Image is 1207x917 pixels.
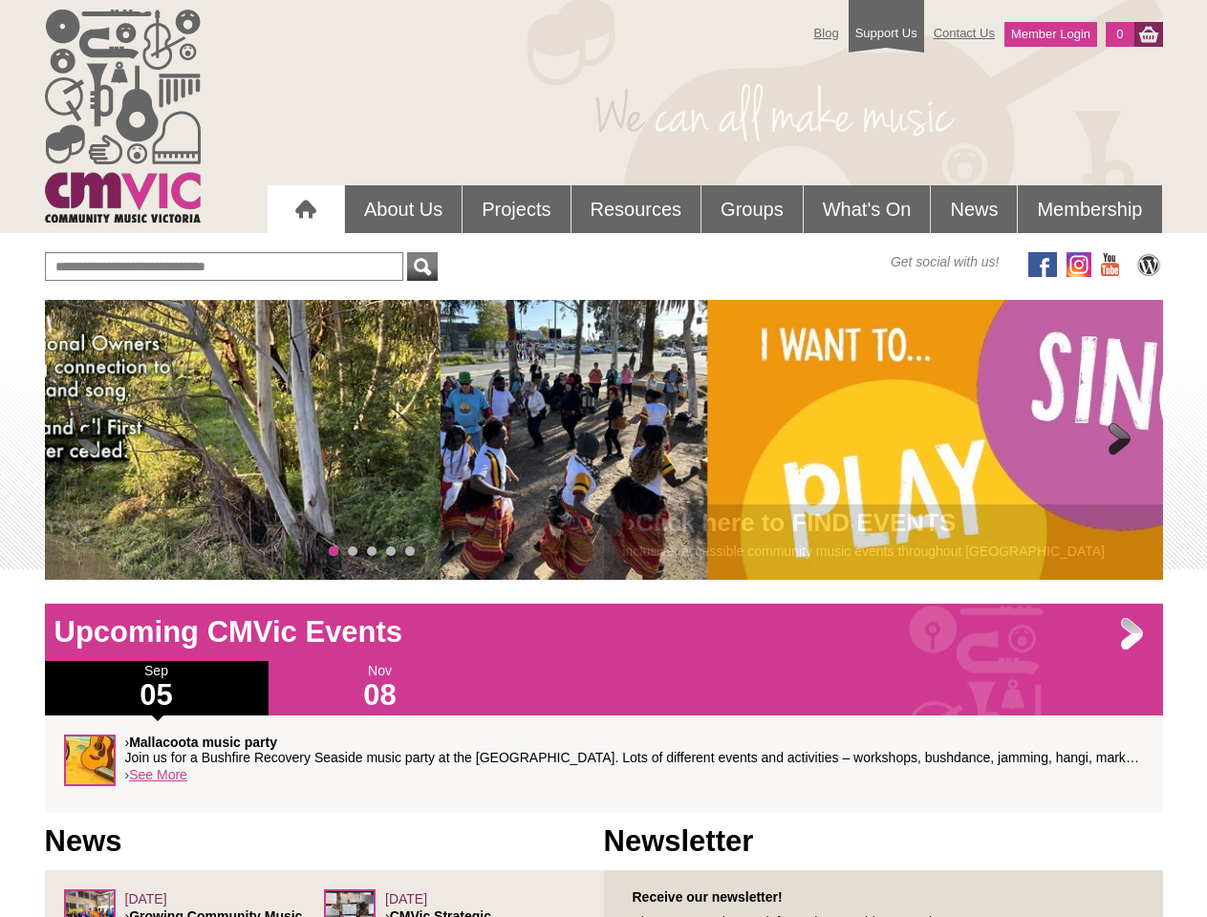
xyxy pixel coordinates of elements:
img: SqueezeSucknPluck-sq.jpg [64,735,116,786]
a: News [931,185,1017,233]
a: About Us [345,185,462,233]
a: What's On [804,185,931,233]
h1: Upcoming CMVic Events [45,613,1163,651]
strong: Receive our newsletter! [633,889,783,905]
strong: Mallacoota music party [129,735,277,750]
a: Membership [1018,185,1161,233]
h1: 05 [45,680,269,711]
a: See More [129,767,187,782]
img: cmvic_logo.png [45,10,201,223]
a: 0 [1106,22,1133,47]
a: inclusive, accessible community music events throughout [GEOGRAPHIC_DATA] [623,544,1105,559]
span: [DATE] [385,891,427,906]
div: › [64,735,1144,794]
h1: News [45,822,604,861]
img: icon-instagram.png [1067,252,1091,277]
span: [DATE] [125,891,167,906]
h1: Newsletter [604,822,1163,861]
span: Get social with us! [891,252,1000,271]
img: CMVic Blog [1134,252,1163,277]
p: › Join us for a Bushfire Recovery Seaside music party at the [GEOGRAPHIC_DATA]. Lots of different... [125,735,1144,765]
a: Groups [701,185,803,233]
div: Sep [45,661,269,715]
a: Resources [571,185,701,233]
a: Click here to FIND EVENTS [636,508,956,537]
h2: › [623,514,1144,542]
a: Contact Us [924,16,1004,50]
a: Member Login [1004,22,1097,47]
a: Projects [463,185,570,233]
h1: 08 [269,680,492,711]
a: Blog [805,16,849,50]
div: Nov [269,661,492,715]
